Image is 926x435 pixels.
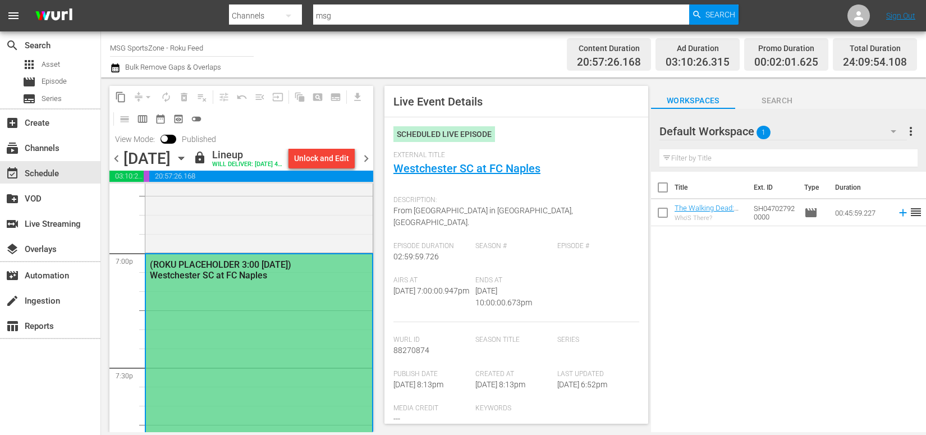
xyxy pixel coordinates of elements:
[112,108,134,130] span: Day Calendar View
[904,118,918,145] button: more_vert
[287,86,309,108] span: Refresh All Search Blocks
[6,39,19,52] span: Search
[149,171,373,182] span: 20:57:26.168
[797,172,828,203] th: Type
[42,59,60,70] span: Asset
[393,286,469,295] span: [DATE] 7:00:00.947pm
[475,286,532,307] span: [DATE] 10:00:00.673pm
[22,58,36,71] span: Asset
[475,276,552,285] span: Ends At
[150,259,315,281] div: (ROKU PLACEHOLDER 3:00 [DATE]) Westchester SC at FC Naples
[187,110,205,128] span: 24 hours Lineup View is OFF
[109,152,123,166] span: chevron_left
[6,217,19,231] span: Live Streaming
[475,404,552,413] span: Keywords
[157,88,175,106] span: Loop Content
[193,88,211,106] span: Clear Lineup
[112,88,130,106] span: Copy Lineup
[904,125,918,138] span: more_vert
[666,56,730,69] span: 03:10:26.315
[130,88,157,106] span: Remove Gaps & Overlaps
[475,242,552,251] span: Season #
[393,242,470,251] span: Episode Duration
[327,88,345,106] span: Create Series Block
[42,93,62,104] span: Series
[22,92,36,106] span: Series
[109,135,161,144] span: View Mode:
[886,11,915,20] a: Sign Out
[393,404,470,413] span: Media Credit
[831,199,892,226] td: 00:45:59.227
[137,113,148,125] span: calendar_view_week_outlined
[191,113,202,125] span: toggle_off
[557,336,634,345] span: Series
[393,151,634,160] span: External Title
[173,113,184,125] span: preview_outlined
[754,56,818,69] span: 00:02:01.625
[475,336,552,345] span: Season Title
[269,88,287,106] span: Update Metadata from Key Asset
[6,242,19,256] span: Overlays
[828,172,896,203] th: Duration
[577,40,641,56] div: Content Duration
[705,4,735,25] span: Search
[294,148,349,168] div: Unlock and Edit
[757,121,771,144] span: 1
[6,167,19,180] span: Schedule
[747,172,797,203] th: Ext. ID
[27,3,81,29] img: ans4CAIJ8jUAAAAAAAAAAAAAAAAAAAAAAAAgQb4GAAAAAAAAAAAAAAAAAAAAAAAAJMjXAAAAAAAAAAAAAAAAAAAAAAAAgAT5G...
[897,207,909,219] svg: Add to Schedule
[109,171,144,182] span: 03:10:26.315
[909,205,923,219] span: reorder
[6,192,19,205] span: VOD
[843,56,907,69] span: 24:09:54.108
[557,380,607,389] span: [DATE] 6:52pm
[393,414,400,423] span: ---
[155,113,166,125] span: date_range_outlined
[115,91,126,103] span: content_copy
[212,149,284,161] div: Lineup
[843,40,907,56] div: Total Duration
[345,86,366,108] span: Download as CSV
[123,149,171,168] div: [DATE]
[749,199,800,226] td: SH047027920000
[735,94,819,108] span: Search
[393,370,470,379] span: Publish Date
[152,110,169,128] span: Month Calendar View
[393,346,429,355] span: 88270874
[134,110,152,128] span: Week Calendar View
[557,242,634,251] span: Episode #
[393,95,483,108] span: Live Event Details
[754,40,818,56] div: Promo Duration
[675,214,745,222] div: Who'S There?
[6,319,19,333] span: Reports
[393,276,470,285] span: Airs At
[393,126,495,142] div: Scheduled Live Episode
[6,141,19,155] span: Channels
[6,294,19,308] span: Ingestion
[393,196,634,205] span: Description:
[22,75,36,89] span: Episode
[475,370,552,379] span: Created At
[393,162,540,175] a: Westchester SC at FC Naples
[651,94,735,108] span: Workspaces
[393,206,573,227] span: From [GEOGRAPHIC_DATA] in [GEOGRAPHIC_DATA], [GEOGRAPHIC_DATA].
[659,116,907,147] div: Default Workspace
[169,110,187,128] span: View Backup
[6,116,19,130] span: Create
[804,206,818,219] span: Episode
[288,148,355,168] button: Unlock and Edit
[6,269,19,282] span: Automation
[251,88,269,106] span: Fill episodes with ad slates
[176,135,222,144] span: Published
[175,88,193,106] span: Select an event to delete
[675,204,740,229] a: The Walking Dead: Dead City 102: Who's There?
[393,336,470,345] span: Wurl Id
[144,171,149,182] span: 00:02:01.625
[577,56,641,69] span: 20:57:26.168
[359,152,373,166] span: chevron_right
[689,4,739,25] button: Search
[393,252,439,261] span: 02:59:59.726
[123,63,221,71] span: Bulk Remove Gaps & Overlaps
[233,88,251,106] span: Revert to Primary Episode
